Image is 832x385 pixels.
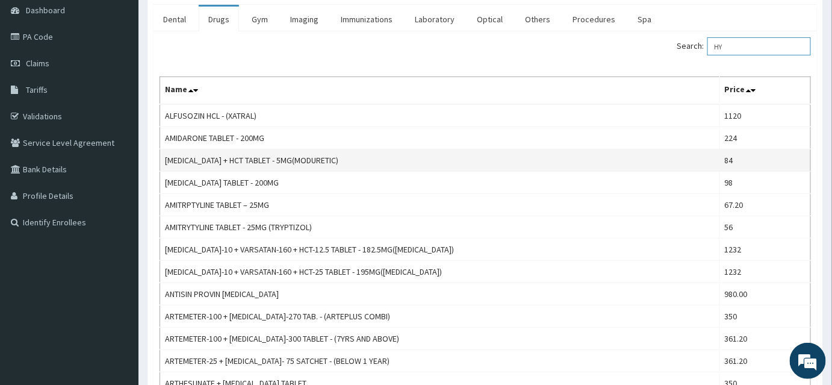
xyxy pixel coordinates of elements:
input: Search: [707,37,811,55]
a: Procedures [563,7,625,32]
a: Dental [154,7,196,32]
div: Minimize live chat window [197,6,226,35]
td: 1232 [719,261,811,283]
th: Price [719,77,811,105]
span: Tariffs [26,84,48,95]
td: ARTEMETER-100 + [MEDICAL_DATA]-270 TAB. - (ARTEPLUS COMBI) [160,305,720,328]
label: Search: [677,37,811,55]
td: 67.20 [719,194,811,216]
td: [MEDICAL_DATA] + HCT TABLET - 5MG(MODURETIC) [160,149,720,172]
a: Optical [467,7,512,32]
td: ARTEMETER-100 + [MEDICAL_DATA]-300 TABLET - (7YRS AND ABOVE) [160,328,720,350]
td: [MEDICAL_DATA]-10 + VARSATAN-160 + HCT-12.5 TABLET - 182.5MG([MEDICAL_DATA]) [160,239,720,261]
a: Imaging [281,7,328,32]
th: Name [160,77,720,105]
span: Dashboard [26,5,65,16]
span: Claims [26,58,49,69]
span: We're online! [70,116,166,237]
a: Laboratory [405,7,464,32]
td: 1120 [719,104,811,127]
td: 361.20 [719,350,811,372]
td: 84 [719,149,811,172]
textarea: Type your message and hit 'Enter' [6,257,229,299]
td: AMITRPTYLINE TABLET – 25MG [160,194,720,216]
td: 224 [719,127,811,149]
a: Others [515,7,560,32]
td: AMITRYTYLINE TABLET - 25MG (TRYPTIZOL) [160,216,720,239]
td: ALFUSOZIN HCL - (XATRAL) [160,104,720,127]
a: Immunizations [331,7,402,32]
td: 56 [719,216,811,239]
td: AMIDARONE TABLET - 200MG [160,127,720,149]
td: 1232 [719,239,811,261]
div: Chat with us now [63,67,202,83]
td: 980.00 [719,283,811,305]
td: [MEDICAL_DATA] TABLET - 200MG [160,172,720,194]
a: Drugs [199,7,239,32]
a: Gym [242,7,278,32]
td: 361.20 [719,328,811,350]
a: Spa [628,7,661,32]
td: ARTEMETER-25 + [MEDICAL_DATA]- 75 SATCHET - (BELOW 1 YEAR) [160,350,720,372]
td: 350 [719,305,811,328]
img: d_794563401_company_1708531726252_794563401 [22,60,49,90]
td: 98 [719,172,811,194]
td: [MEDICAL_DATA]-10 + VARSATAN-160 + HCT-25 TABLET - 195MG([MEDICAL_DATA]) [160,261,720,283]
td: ANTISIN PROVIN [MEDICAL_DATA] [160,283,720,305]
